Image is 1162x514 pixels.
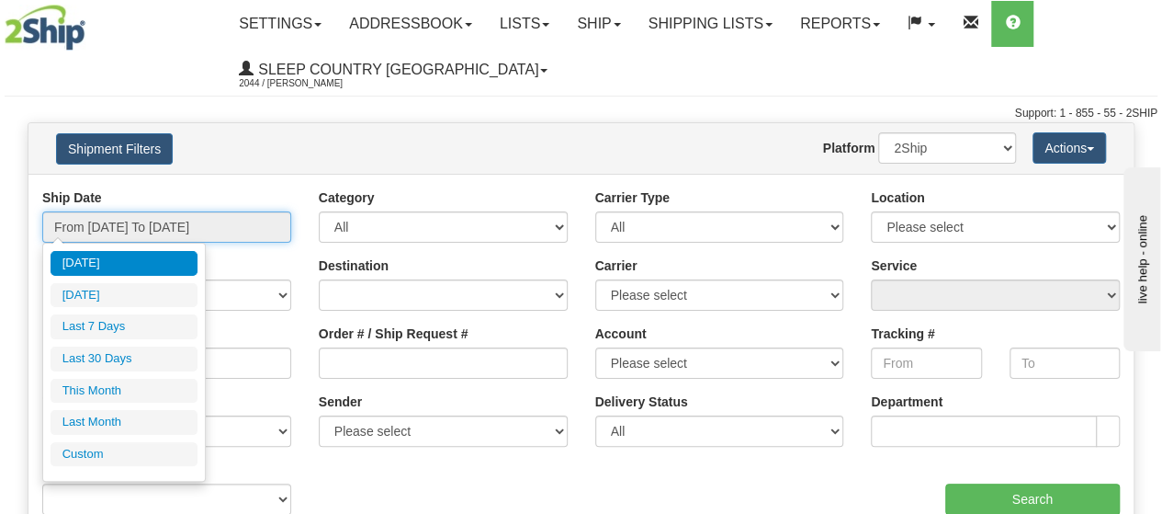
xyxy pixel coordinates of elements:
iframe: chat widget [1120,163,1160,350]
label: Carrier Type [595,188,670,207]
button: Actions [1032,132,1106,164]
label: Delivery Status [595,393,688,411]
a: Shipping lists [635,1,786,47]
label: Ship Date [42,188,102,207]
li: [DATE] [51,283,197,308]
li: Last 7 Days [51,314,197,339]
a: Ship [563,1,634,47]
li: Last 30 Days [51,347,197,371]
label: Department [871,393,942,411]
a: Reports [786,1,894,47]
li: Last Month [51,410,197,435]
img: logo2044.jpg [5,5,85,51]
div: live help - online [14,16,170,29]
span: Sleep Country [GEOGRAPHIC_DATA] [254,62,538,77]
label: Location [871,188,924,207]
label: Order # / Ship Request # [319,325,468,343]
label: Service [871,257,917,275]
a: Addressbook [335,1,486,47]
label: Account [595,325,647,343]
a: Sleep Country [GEOGRAPHIC_DATA] 2044 / [PERSON_NAME] [225,47,561,93]
label: Tracking # [871,325,934,343]
button: Shipment Filters [56,133,173,165]
li: Custom [51,442,197,467]
a: Lists [486,1,563,47]
li: [DATE] [51,251,197,276]
div: Support: 1 - 855 - 55 - 2SHIP [5,106,1157,121]
li: This Month [51,379,197,404]
label: Destination [319,257,389,275]
label: Platform [823,139,875,157]
label: Sender [319,393,362,411]
input: From [871,348,981,379]
span: 2044 / [PERSON_NAME] [239,74,377,93]
a: Settings [225,1,335,47]
input: To [1010,348,1120,379]
label: Category [319,188,375,207]
label: Carrier [595,257,637,275]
